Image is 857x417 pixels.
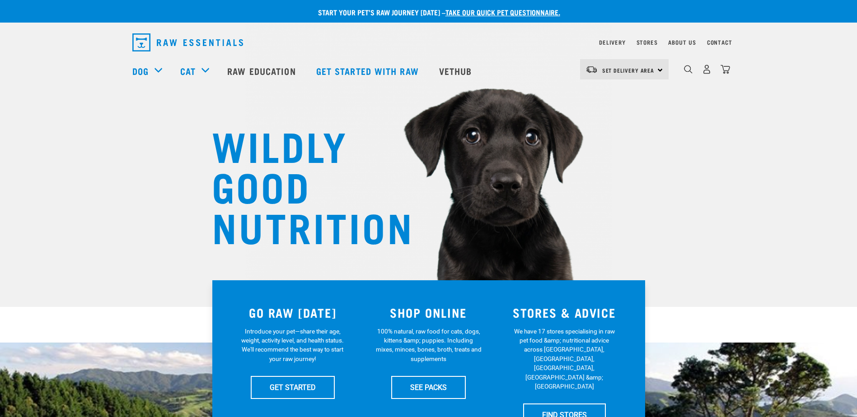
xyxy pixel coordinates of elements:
[307,53,430,89] a: Get started with Raw
[684,65,693,74] img: home-icon-1@2x.png
[502,306,627,320] h3: STORES & ADVICE
[637,41,658,44] a: Stores
[602,69,655,72] span: Set Delivery Area
[721,65,730,74] img: home-icon@2x.png
[125,30,732,55] nav: dropdown navigation
[585,65,598,74] img: van-moving.png
[239,327,346,364] p: Introduce your pet—share their age, weight, activity level, and health status. We'll recommend th...
[430,53,483,89] a: Vethub
[180,64,196,78] a: Cat
[230,306,356,320] h3: GO RAW [DATE]
[702,65,712,74] img: user.png
[445,10,560,14] a: take our quick pet questionnaire.
[218,53,307,89] a: Raw Education
[132,33,243,51] img: Raw Essentials Logo
[251,376,335,398] a: GET STARTED
[375,327,482,364] p: 100% natural, raw food for cats, dogs, kittens &amp; puppies. Including mixes, minces, bones, bro...
[391,376,466,398] a: SEE PACKS
[132,64,149,78] a: Dog
[707,41,732,44] a: Contact
[212,124,393,246] h1: WILDLY GOOD NUTRITION
[599,41,625,44] a: Delivery
[511,327,618,391] p: We have 17 stores specialising in raw pet food &amp; nutritional advice across [GEOGRAPHIC_DATA],...
[668,41,696,44] a: About Us
[366,306,491,320] h3: SHOP ONLINE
